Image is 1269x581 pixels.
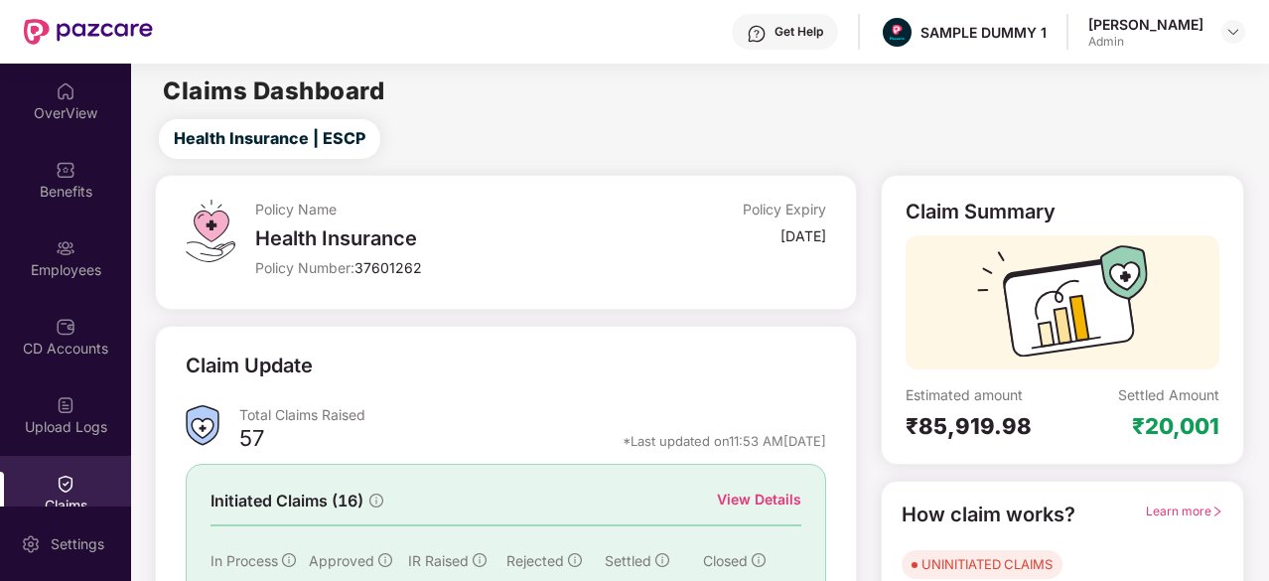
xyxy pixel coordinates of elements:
[159,119,380,159] button: Health Insurance | ESCP
[717,489,801,510] div: View Details
[255,200,636,218] div: Policy Name
[378,553,392,567] span: info-circle
[45,534,110,554] div: Settings
[56,238,75,258] img: svg+xml;base64,PHN2ZyBpZD0iRW1wbG95ZWVzIiB4bWxucz0iaHR0cDovL3d3dy53My5vcmcvMjAwMC9zdmciIHdpZHRoPS...
[211,552,278,569] span: In Process
[1225,24,1241,40] img: svg+xml;base64,PHN2ZyBpZD0iRHJvcGRvd24tMzJ4MzIiIHhtbG5zPSJodHRwOi8vd3d3LnczLm9yZy8yMDAwL3N2ZyIgd2...
[775,24,823,40] div: Get Help
[921,554,1053,574] div: UNINITIATED CLAIMS
[1146,504,1223,518] span: Learn more
[623,432,826,450] div: *Last updated on 11:53 AM[DATE]
[369,494,383,508] span: info-circle
[309,552,374,569] span: Approved
[186,200,234,262] img: svg+xml;base64,PHN2ZyB4bWxucz0iaHR0cDovL3d3dy53My5vcmcvMjAwMC9zdmciIHdpZHRoPSI0OS4zMiIgaGVpZ2h0PS...
[906,412,1062,440] div: ₹85,919.98
[174,126,365,151] span: Health Insurance | ESCP
[743,200,826,218] div: Policy Expiry
[255,226,636,250] div: Health Insurance
[1118,385,1219,404] div: Settled Amount
[56,81,75,101] img: svg+xml;base64,PHN2ZyBpZD0iSG9tZSIgeG1sbnM9Imh0dHA6Ly93d3cudzMub3JnLzIwMDAvc3ZnIiB3aWR0aD0iMjAiIG...
[21,534,41,554] img: svg+xml;base64,PHN2ZyBpZD0iU2V0dGluZy0yMHgyMCIgeG1sbnM9Imh0dHA6Ly93d3cudzMub3JnLzIwMDAvc3ZnIiB3aW...
[655,553,669,567] span: info-circle
[883,18,912,47] img: Pazcare_Alternative_logo-01-01.png
[186,351,313,381] div: Claim Update
[1132,412,1219,440] div: ₹20,001
[605,552,651,569] span: Settled
[24,19,153,45] img: New Pazcare Logo
[282,553,296,567] span: info-circle
[354,259,422,276] span: 37601262
[56,317,75,337] img: svg+xml;base64,PHN2ZyBpZD0iQ0RfQWNjb3VudHMiIGRhdGEtbmFtZT0iQ0QgQWNjb3VudHMiIHhtbG5zPSJodHRwOi8vd3...
[747,24,767,44] img: svg+xml;base64,PHN2ZyBpZD0iSGVscC0zMngzMiIgeG1sbnM9Imh0dHA6Ly93d3cudzMub3JnLzIwMDAvc3ZnIiB3aWR0aD...
[255,258,636,277] div: Policy Number:
[1088,15,1203,34] div: [PERSON_NAME]
[56,395,75,415] img: svg+xml;base64,PHN2ZyBpZD0iVXBsb2FkX0xvZ3MiIGRhdGEtbmFtZT0iVXBsb2FkIExvZ3MiIHhtbG5zPSJodHRwOi8vd3...
[1211,506,1223,517] span: right
[1088,34,1203,50] div: Admin
[906,200,1056,223] div: Claim Summary
[56,160,75,180] img: svg+xml;base64,PHN2ZyBpZD0iQmVuZWZpdHMiIHhtbG5zPSJodHRwOi8vd3d3LnczLm9yZy8yMDAwL3N2ZyIgd2lkdGg9Ij...
[211,489,363,513] span: Initiated Claims (16)
[239,405,826,424] div: Total Claims Raised
[56,474,75,494] img: svg+xml;base64,PHN2ZyBpZD0iQ2xhaW0iIHhtbG5zPSJodHRwOi8vd3d3LnczLm9yZy8yMDAwL3N2ZyIgd2lkdGg9IjIwIi...
[568,553,582,567] span: info-circle
[473,553,487,567] span: info-circle
[703,552,748,569] span: Closed
[186,405,219,446] img: ClaimsSummaryIcon
[920,23,1047,42] div: SAMPLE DUMMY 1
[977,245,1148,369] img: svg+xml;base64,PHN2ZyB3aWR0aD0iMTcyIiBoZWlnaHQ9IjExMyIgdmlld0JveD0iMCAwIDE3MiAxMTMiIGZpbGw9Im5vbm...
[780,226,826,245] div: [DATE]
[506,552,564,569] span: Rejected
[902,500,1075,530] div: How claim works?
[239,424,264,458] div: 57
[163,79,384,103] h2: Claims Dashboard
[906,385,1062,404] div: Estimated amount
[752,553,766,567] span: info-circle
[408,552,469,569] span: IR Raised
